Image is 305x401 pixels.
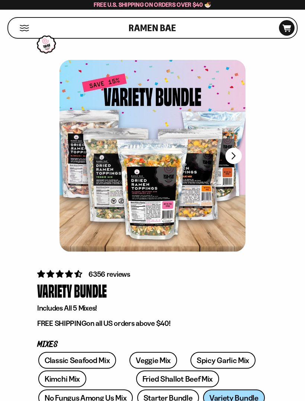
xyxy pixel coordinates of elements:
[129,352,177,369] a: Veggie Mix
[136,370,219,387] a: Fried Shallot Beef Mix
[225,148,242,164] button: Next
[38,352,116,369] a: Classic Seafood Mix
[190,352,256,369] a: Spicy Garlic Mix
[37,304,268,313] p: Includes All 5 Mixes!
[37,269,84,279] span: 4.63 stars
[38,370,86,387] a: Kimchi Mix
[19,25,29,31] button: Mobile Menu Trigger
[94,1,212,8] span: Free U.S. Shipping on Orders over $40 🍜
[37,341,268,348] p: Mixes
[37,319,268,328] p: on all US orders above $40!
[74,280,107,302] div: Bundle
[37,280,72,302] div: Variety
[37,319,86,328] strong: FREE SHIPPING
[89,270,130,279] span: 6356 reviews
